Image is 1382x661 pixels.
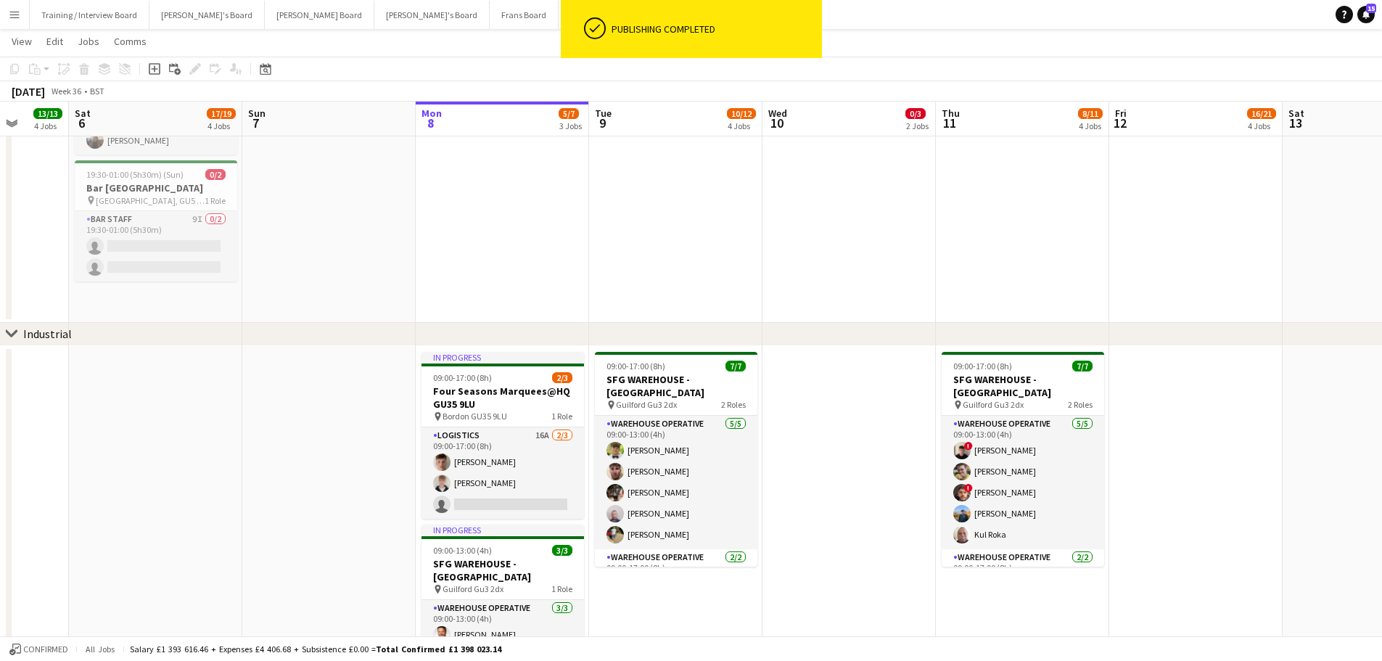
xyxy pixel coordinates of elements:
[23,327,72,341] div: Industrial
[964,484,973,493] span: !
[906,120,929,131] div: 2 Jobs
[7,641,70,657] button: Confirmed
[721,399,746,410] span: 2 Roles
[725,361,746,371] span: 7/7
[78,35,99,48] span: Jobs
[1366,4,1376,13] span: 15
[205,195,226,206] span: 1 Role
[1247,108,1276,119] span: 16/21
[595,373,757,399] h3: SFG WAREHOUSE - [GEOGRAPHIC_DATA]
[443,411,507,422] span: Bordon GU35 9LU
[12,84,45,99] div: [DATE]
[86,169,184,180] span: 19:30-01:00 (5h30m) (Sun)
[207,108,236,119] span: 17/19
[552,545,572,556] span: 3/3
[265,1,374,29] button: [PERSON_NAME] Board
[83,644,118,654] span: All jobs
[421,557,584,583] h3: SFG WAREHOUSE - [GEOGRAPHIC_DATA]
[421,107,442,120] span: Mon
[246,115,266,131] span: 7
[376,644,501,654] span: Total Confirmed £1 398 023.14
[768,107,787,120] span: Wed
[1115,107,1127,120] span: Fri
[490,1,559,29] button: Frans Board
[114,35,147,48] span: Comms
[75,181,237,194] h3: Bar [GEOGRAPHIC_DATA]
[1068,399,1093,410] span: 2 Roles
[559,1,648,29] button: Cauliflower Cards
[552,372,572,383] span: 2/3
[421,352,584,519] app-job-card: In progress09:00-17:00 (8h)2/3Four Seasons Marquees@HQ GU35 9LU Bordon GU35 9LU1 RoleLogistics16A...
[942,373,1104,399] h3: SFG WAREHOUSE - [GEOGRAPHIC_DATA]
[6,32,38,51] a: View
[942,107,960,120] span: Thu
[559,108,579,119] span: 5/7
[33,108,62,119] span: 13/13
[616,399,677,410] span: Guilford Gu3 2dx
[34,120,62,131] div: 4 Jobs
[953,361,1012,371] span: 09:00-17:00 (8h)
[905,108,926,119] span: 0/3
[205,169,226,180] span: 0/2
[421,385,584,411] h3: Four Seasons Marquees@HQ GU35 9LU
[939,115,960,131] span: 11
[942,416,1104,549] app-card-role: Warehouse Operative5/509:00-13:00 (4h)![PERSON_NAME][PERSON_NAME]![PERSON_NAME][PERSON_NAME]Kul Roka
[72,32,105,51] a: Jobs
[421,525,584,536] div: In progress
[1113,115,1127,131] span: 12
[30,1,149,29] button: Training / Interview Board
[1078,108,1103,119] span: 8/11
[595,416,757,549] app-card-role: Warehouse Operative5/509:00-13:00 (4h)[PERSON_NAME][PERSON_NAME][PERSON_NAME][PERSON_NAME][PERSON...
[606,361,665,371] span: 09:00-17:00 (8h)
[612,22,816,36] div: Publishing completed
[595,549,757,620] app-card-role: Warehouse Operative2/209:00-17:00 (8h)
[727,108,756,119] span: 10/12
[963,399,1024,410] span: Guilford Gu3 2dx
[207,120,235,131] div: 4 Jobs
[149,1,265,29] button: [PERSON_NAME]'s Board
[595,107,612,120] span: Tue
[90,86,104,97] div: BST
[12,35,32,48] span: View
[73,115,91,131] span: 6
[75,160,237,282] app-job-card: 19:30-01:00 (5h30m) (Sun)0/2Bar [GEOGRAPHIC_DATA] [GEOGRAPHIC_DATA], GU5 0LR1 RoleBAR STAFF9I0/21...
[96,195,205,206] span: [GEOGRAPHIC_DATA], GU5 0LR
[443,583,503,594] span: Guilford Gu3 2dx
[728,120,755,131] div: 4 Jobs
[1248,120,1275,131] div: 4 Jobs
[374,1,490,29] button: [PERSON_NAME]'s Board
[551,583,572,594] span: 1 Role
[130,644,501,654] div: Salary £1 393 616.46 + Expenses £4 406.68 + Subsistence £0.00 =
[964,442,973,451] span: !
[248,107,266,120] span: Sun
[433,372,492,383] span: 09:00-17:00 (8h)
[46,35,63,48] span: Edit
[1357,6,1375,23] a: 15
[593,115,612,131] span: 9
[942,352,1104,567] app-job-card: 09:00-17:00 (8h)7/7SFG WAREHOUSE - [GEOGRAPHIC_DATA] Guilford Gu3 2dx2 RolesWarehouse Operative5/...
[1079,120,1102,131] div: 4 Jobs
[419,115,442,131] span: 8
[559,120,582,131] div: 3 Jobs
[595,352,757,567] app-job-card: 09:00-17:00 (8h)7/7SFG WAREHOUSE - [GEOGRAPHIC_DATA] Guilford Gu3 2dx2 RolesWarehouse Operative5/...
[1288,107,1304,120] span: Sat
[1286,115,1304,131] span: 13
[75,107,91,120] span: Sat
[75,211,237,282] app-card-role: BAR STAFF9I0/219:30-01:00 (5h30m)
[23,644,68,654] span: Confirmed
[421,427,584,519] app-card-role: Logistics16A2/309:00-17:00 (8h)[PERSON_NAME][PERSON_NAME]
[766,115,787,131] span: 10
[942,549,1104,620] app-card-role: Warehouse Operative2/209:00-17:00 (8h)
[48,86,84,97] span: Week 36
[41,32,69,51] a: Edit
[433,545,492,556] span: 09:00-13:00 (4h)
[1072,361,1093,371] span: 7/7
[108,32,152,51] a: Comms
[551,411,572,422] span: 1 Role
[421,352,584,364] div: In progress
